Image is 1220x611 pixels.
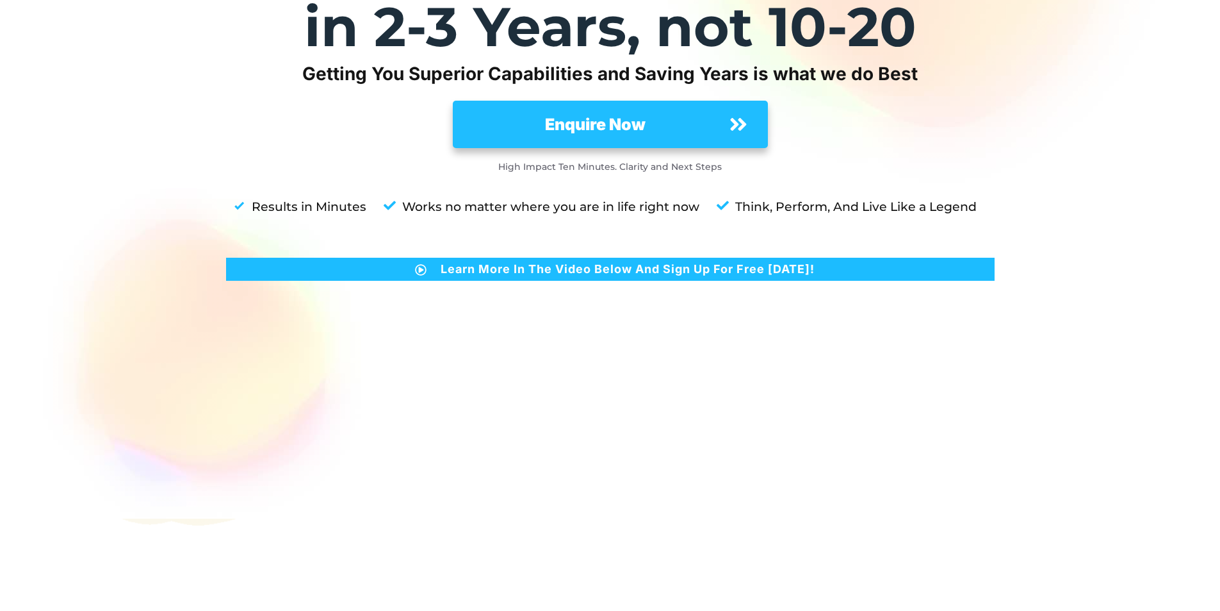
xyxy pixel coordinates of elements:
strong: Results in Minutes [252,199,366,214]
strong: High Impact Ten Minutes. Clarity and Next Steps [498,161,722,172]
strong: Works no matter where you are in life right now [402,199,699,214]
strong: Getting You Superior Capabilities and Saving Years is what we do Best [302,63,918,85]
strong: Learn More In The Video Below And Sign Up For Free [DATE]! [441,262,815,276]
strong: Think, Perform, And Live Like a Legend [735,199,977,214]
a: Enquire Now [453,101,768,148]
strong: Enquire Now [545,115,646,134]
